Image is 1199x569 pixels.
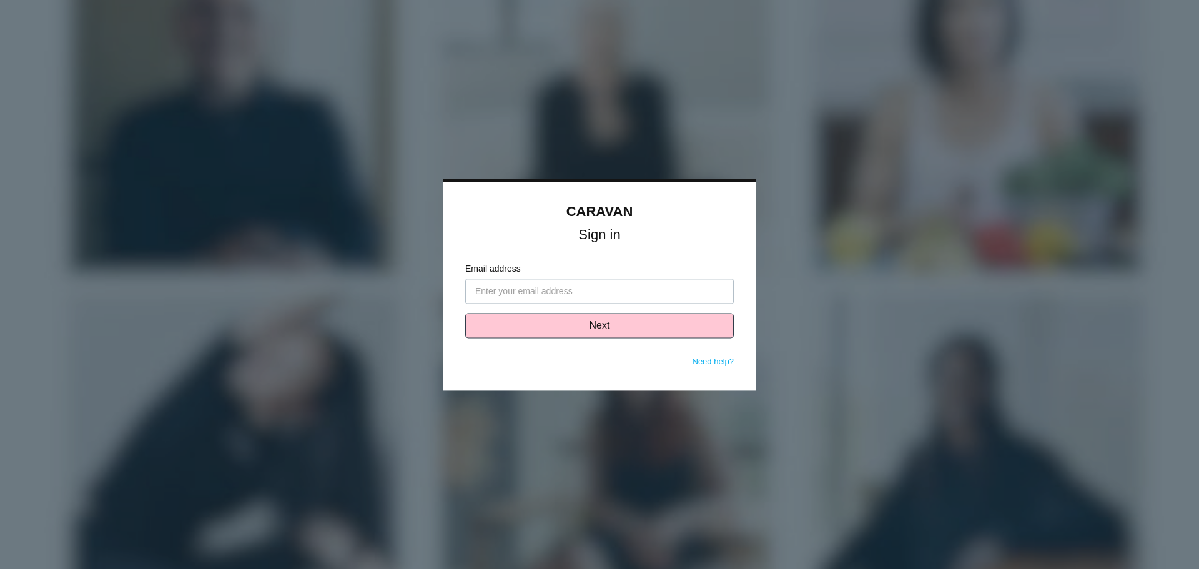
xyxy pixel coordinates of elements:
a: Need help? [693,357,734,366]
button: Next [465,313,734,338]
label: Email address [465,262,734,275]
a: CARAVAN [566,204,633,219]
input: Enter your email address [465,279,734,304]
h1: Sign in [465,229,734,240]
